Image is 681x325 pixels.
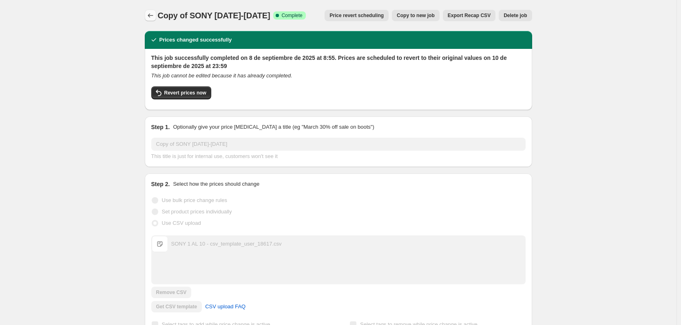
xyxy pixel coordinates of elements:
[158,11,270,20] span: Copy of SONY [DATE]-[DATE]
[151,54,526,70] h2: This job successfully completed on 8 de septiembre de 2025 at 8:55. Prices are scheduled to rever...
[504,12,527,19] span: Delete job
[173,123,374,131] p: Optionally give your price [MEDICAL_DATA] a title (eg "March 30% off sale on boots")
[392,10,440,21] button: Copy to new job
[205,303,245,311] span: CSV upload FAQ
[173,180,259,188] p: Select how the prices should change
[397,12,435,19] span: Copy to new job
[151,138,526,151] input: 30% off holiday sale
[443,10,495,21] button: Export Recap CSV
[145,10,156,21] button: Price change jobs
[151,86,211,99] button: Revert prices now
[162,209,232,215] span: Set product prices individually
[151,180,170,188] h2: Step 2.
[281,12,302,19] span: Complete
[162,197,227,203] span: Use bulk price change rules
[151,72,292,79] i: This job cannot be edited because it has already completed.
[164,90,206,96] span: Revert prices now
[162,220,201,226] span: Use CSV upload
[448,12,491,19] span: Export Recap CSV
[325,10,389,21] button: Price revert scheduling
[159,36,232,44] h2: Prices changed successfully
[171,240,282,248] div: SONY 1 AL 10 - csv_template_user_18617.csv
[151,153,278,159] span: This title is just for internal use, customers won't see it
[200,300,250,313] a: CSV upload FAQ
[499,10,532,21] button: Delete job
[151,123,170,131] h2: Step 1.
[329,12,384,19] span: Price revert scheduling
